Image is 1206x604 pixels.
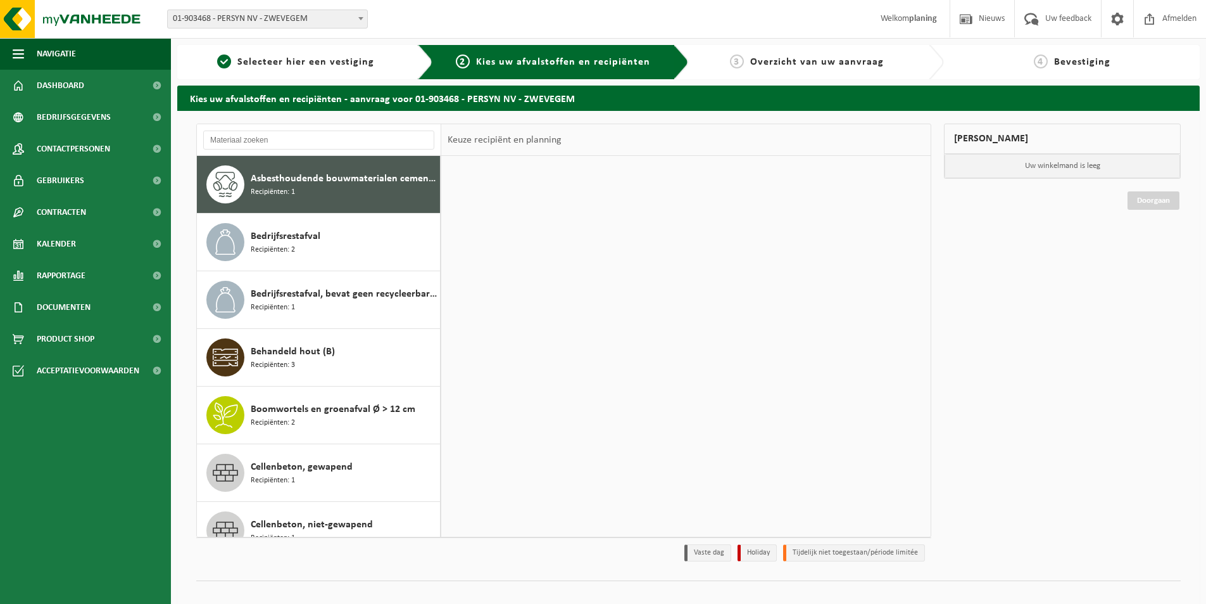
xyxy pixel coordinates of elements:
span: Recipiënten: 1 [251,186,295,198]
span: Cellenbeton, gewapend [251,459,353,475]
span: Contactpersonen [37,133,110,165]
span: Boomwortels en groenafval Ø > 12 cm [251,402,415,417]
span: Navigatie [37,38,76,70]
span: Recipiënten: 2 [251,244,295,256]
span: Acceptatievoorwaarden [37,355,139,387]
span: 4 [1034,55,1048,68]
button: Bedrijfsrestafval, bevat geen recycleerbare fracties, verbrandbaar na verkleining Recipiënten: 1 [197,271,441,329]
span: 01-903468 - PERSYN NV - ZWEVEGEM [168,10,367,28]
li: Vaste dag [684,544,731,562]
a: Doorgaan [1127,191,1179,210]
span: Recipiënten: 1 [251,532,295,544]
button: Asbesthoudende bouwmaterialen cementgebonden (hechtgebonden) Recipiënten: 1 [197,156,441,214]
span: Rapportage [37,260,85,292]
span: Kies uw afvalstoffen en recipiënten [476,57,650,67]
span: Cellenbeton, niet-gewapend [251,517,373,532]
span: 2 [456,55,470,68]
span: Contracten [37,196,86,228]
strong: planing [909,14,937,23]
span: Bedrijfsrestafval [251,229,320,244]
span: 3 [730,55,744,68]
span: Documenten [37,292,91,323]
button: Cellenbeton, niet-gewapend Recipiënten: 1 [197,502,441,560]
p: Uw winkelmand is leeg [945,154,1180,178]
span: 01-903468 - PERSYN NV - ZWEVEGEM [167,10,368,29]
span: Bevestiging [1054,57,1110,67]
input: Materiaal zoeken [203,131,434,150]
button: Boomwortels en groenafval Ø > 12 cm Recipiënten: 2 [197,387,441,444]
li: Holiday [738,544,777,562]
div: [PERSON_NAME] [944,124,1181,154]
span: Dashboard [37,70,84,101]
span: Product Shop [37,323,94,355]
button: Cellenbeton, gewapend Recipiënten: 1 [197,444,441,502]
span: Kalender [37,228,76,260]
span: 1 [217,55,231,68]
div: Keuze recipiënt en planning [441,124,568,156]
span: Overzicht van uw aanvraag [750,57,884,67]
button: Behandeld hout (B) Recipiënten: 3 [197,329,441,387]
li: Tijdelijk niet toegestaan/période limitée [783,544,925,562]
span: Asbesthoudende bouwmaterialen cementgebonden (hechtgebonden) [251,171,437,186]
span: Selecteer hier een vestiging [237,57,374,67]
h2: Kies uw afvalstoffen en recipiënten - aanvraag voor 01-903468 - PERSYN NV - ZWEVEGEM [177,86,1200,110]
span: Gebruikers [37,165,84,196]
span: Recipiënten: 2 [251,417,295,429]
span: Recipiënten: 1 [251,302,295,314]
button: Bedrijfsrestafval Recipiënten: 2 [197,214,441,271]
span: Recipiënten: 1 [251,475,295,487]
span: Bedrijfsrestafval, bevat geen recycleerbare fracties, verbrandbaar na verkleining [251,286,437,302]
span: Bedrijfsgegevens [37,101,111,133]
span: Recipiënten: 3 [251,359,295,371]
a: 1Selecteer hier een vestiging [184,55,408,70]
span: Behandeld hout (B) [251,344,335,359]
